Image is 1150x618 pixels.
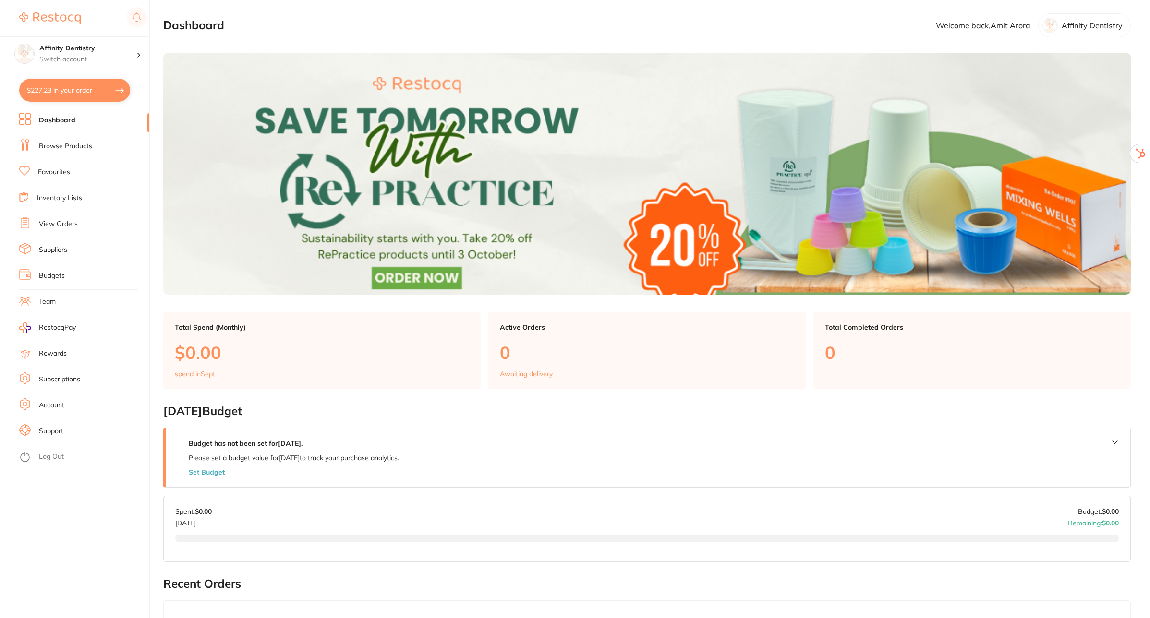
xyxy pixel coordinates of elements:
[175,323,469,331] p: Total Spend (Monthly)
[19,322,31,333] img: RestocqPay
[39,142,92,151] a: Browse Products
[813,312,1131,390] a: Total Completed Orders0
[19,12,81,24] img: Restocq Logo
[1102,507,1119,516] strong: $0.00
[38,167,70,177] a: Favourites
[163,577,1131,591] h2: Recent Orders
[19,450,146,465] button: Log Out
[500,323,794,331] p: Active Orders
[1078,508,1119,515] p: Budget:
[163,312,481,390] a: Total Spend (Monthly)$0.00spend inSept
[175,508,212,515] p: Spent:
[39,401,64,410] a: Account
[39,323,76,333] span: RestocqPay
[1068,515,1119,527] p: Remaining:
[163,404,1131,418] h2: [DATE] Budget
[488,312,806,390] a: Active Orders0Awaiting delivery
[39,271,65,281] a: Budgets
[189,439,303,448] strong: Budget has not been set for [DATE] .
[19,7,81,29] a: Restocq Logo
[39,427,63,436] a: Support
[195,507,212,516] strong: $0.00
[175,515,212,527] p: [DATE]
[175,343,469,362] p: $0.00
[500,370,553,378] p: Awaiting delivery
[19,322,76,333] a: RestocqPay
[39,219,78,229] a: View Orders
[1062,21,1123,30] p: Affinity Dentistry
[39,245,67,255] a: Suppliers
[37,193,82,203] a: Inventory Lists
[39,44,136,53] h4: Affinity Dentistry
[1102,519,1119,527] strong: $0.00
[175,370,215,378] p: spend in Sept
[15,44,34,63] img: Affinity Dentistry
[39,116,75,125] a: Dashboard
[39,349,67,358] a: Rewards
[39,55,136,64] p: Switch account
[825,343,1119,362] p: 0
[825,323,1119,331] p: Total Completed Orders
[39,297,56,307] a: Team
[189,468,225,476] button: Set Budget
[500,343,794,362] p: 0
[163,53,1131,295] img: Dashboard
[189,454,399,462] p: Please set a budget value for [DATE] to track your purchase analytics.
[39,375,80,384] a: Subscriptions
[39,452,64,462] a: Log Out
[19,79,130,102] button: $227.23 in your order
[936,21,1030,30] p: Welcome back, Amit Arora
[163,19,224,32] h2: Dashboard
